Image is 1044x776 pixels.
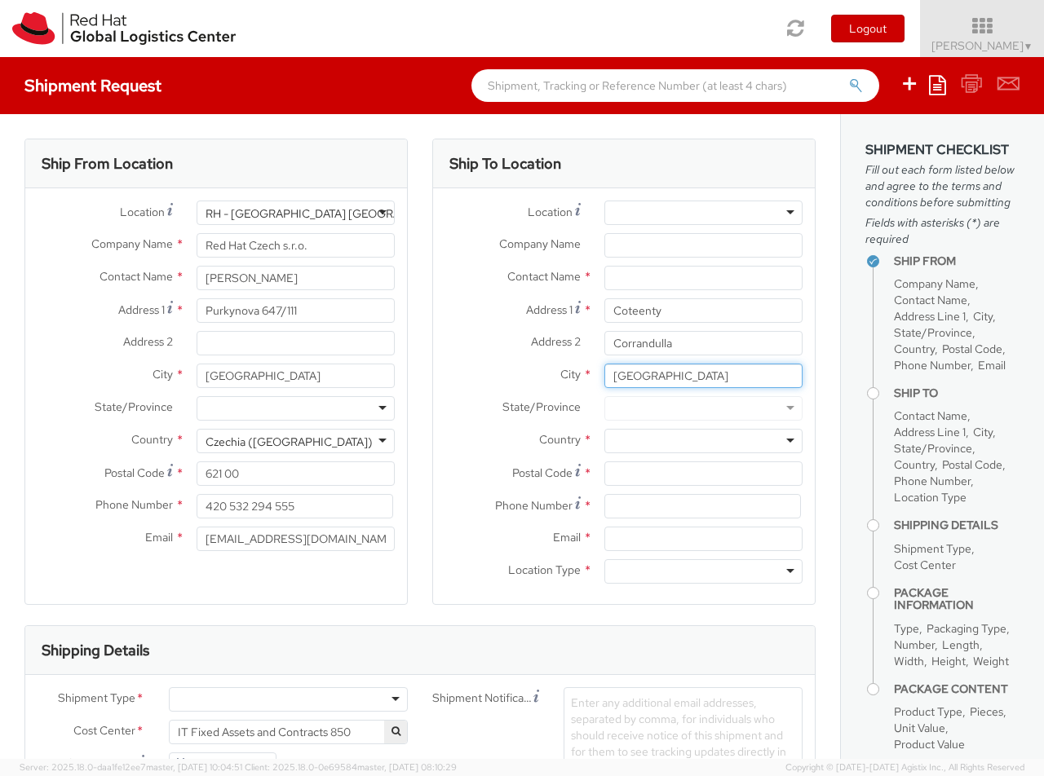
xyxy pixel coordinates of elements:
[91,236,173,251] span: Company Name
[894,408,967,423] span: Contact Name
[206,205,480,222] div: RH - [GEOGRAPHIC_DATA] [GEOGRAPHIC_DATA] - B
[95,399,173,414] span: State/Province
[560,367,581,381] span: City
[894,541,971,556] span: Shipment Type
[531,334,581,349] span: Address 2
[1024,40,1033,53] span: ▼
[145,530,173,545] span: Email
[894,342,935,356] span: Country
[169,720,408,744] span: IT Fixed Assets and Contracts 850
[42,642,149,659] h3: Shipping Details
[539,432,581,447] span: Country
[499,236,581,251] span: Company Name
[571,695,786,775] span: Enter any additional email addresses, separated by comma, for individuals who should receive noti...
[62,755,139,772] span: Shipment Date
[970,704,1003,719] span: Pieces
[526,302,573,317] span: Address 1
[471,69,879,102] input: Shipment, Tracking or Reference Number (at least 4 chars)
[785,761,1024,774] span: Copyright © [DATE]-[DATE] Agistix Inc., All Rights Reserved
[894,704,962,719] span: Product Type
[553,530,581,545] span: Email
[894,737,965,752] span: Product Value
[894,519,1020,531] h4: Shipping Details
[449,156,561,172] h3: Ship To Location
[894,309,966,324] span: Address Line 1
[927,621,1006,636] span: Packaging Type
[894,654,924,668] span: Width
[245,761,457,773] span: Client: 2025.18.0-0e69584
[357,761,457,773] span: master, [DATE] 08:10:29
[146,761,242,773] span: master, [DATE] 10:04:51
[942,342,1002,356] span: Postal Code
[894,474,971,488] span: Phone Number
[20,761,242,773] span: Server: 2025.18.0-daa1fe12ee7
[865,214,1020,247] span: Fields with asterisks (*) are required
[24,77,161,95] h4: Shipment Request
[12,12,236,45] img: rh-logistics-00dfa346123c4ec078e1.svg
[894,325,972,340] span: State/Province
[73,722,135,741] span: Cost Center
[894,255,1020,267] h4: Ship From
[931,654,966,668] span: Height
[508,562,581,577] span: Location Type
[894,425,966,439] span: Address Line 1
[894,276,975,291] span: Company Name
[104,465,165,480] span: Postal Code
[973,309,993,324] span: City
[865,143,1020,157] h3: Shipment Checklist
[894,490,967,505] span: Location Type
[894,683,1020,695] h4: Package Content
[894,721,945,735] span: Unit Value
[894,558,956,572] span: Cost Center
[153,367,173,381] span: City
[894,457,935,472] span: Country
[301,756,408,774] label: Return label required
[42,156,173,172] h3: Ship From Location
[894,587,1020,612] h4: Package Information
[942,637,980,652] span: Length
[978,358,1006,373] span: Email
[502,399,581,414] span: State/Province
[894,358,971,373] span: Phone Number
[100,269,173,284] span: Contact Name
[865,161,1020,210] span: Fill out each form listed below and agree to the terms and conditions before submitting
[894,387,1020,399] h4: Ship To
[894,293,967,307] span: Contact Name
[931,38,1033,53] span: [PERSON_NAME]
[118,302,165,317] span: Address 1
[58,690,135,708] span: Shipment Type
[495,498,573,513] span: Phone Number
[123,334,173,349] span: Address 2
[973,654,1009,668] span: Weight
[831,15,905,42] button: Logout
[894,637,935,652] span: Number
[178,725,399,739] span: IT Fixed Assets and Contracts 850
[95,497,173,512] span: Phone Number
[973,425,993,439] span: City
[131,432,173,447] span: Country
[894,441,972,456] span: State/Province
[942,457,1002,472] span: Postal Code
[507,269,581,284] span: Contact Name
[512,465,573,480] span: Postal Code
[120,205,165,219] span: Location
[894,621,919,636] span: Type
[528,205,573,219] span: Location
[432,690,533,707] span: Shipment Notification
[206,434,373,450] div: Czechia ([GEOGRAPHIC_DATA])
